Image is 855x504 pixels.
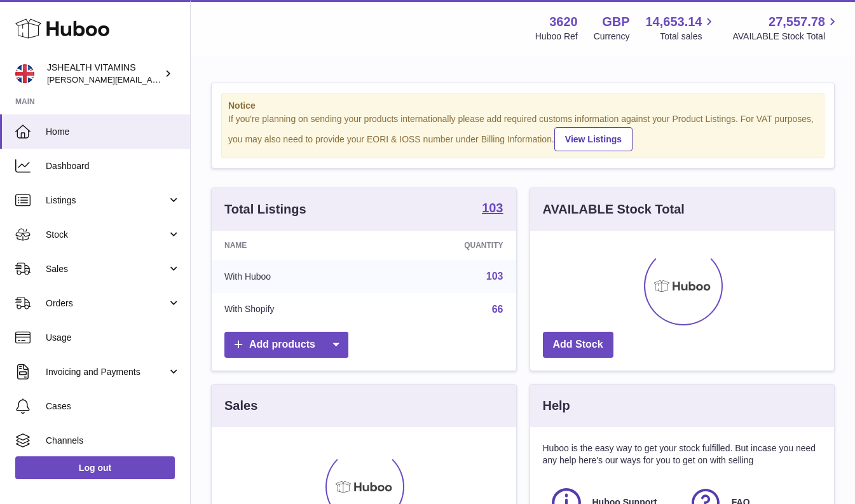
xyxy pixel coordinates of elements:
h3: Total Listings [224,201,306,218]
a: Log out [15,456,175,479]
span: Listings [46,194,167,207]
span: Cases [46,400,181,412]
a: Add products [224,332,348,358]
span: Home [46,126,181,138]
td: With Huboo [212,260,376,293]
span: Channels [46,435,181,447]
span: Sales [46,263,167,275]
h3: Help [543,397,570,414]
span: Total sales [660,31,716,43]
th: Quantity [376,231,516,260]
p: Huboo is the easy way to get your stock fulfilled. But incase you need any help here's our ways f... [543,442,822,467]
strong: GBP [602,13,629,31]
a: Add Stock [543,332,613,358]
div: If you're planning on sending your products internationally please add required customs informati... [228,113,817,151]
span: Usage [46,332,181,344]
a: 14,653.14 Total sales [645,13,716,43]
div: JSHEALTH VITAMINS [47,62,161,86]
span: 14,653.14 [645,13,702,31]
h3: AVAILABLE Stock Total [543,201,685,218]
img: francesca@jshealthvitamins.com [15,64,34,83]
a: View Listings [554,127,633,151]
h3: Sales [224,397,257,414]
a: 103 [486,271,503,282]
strong: Notice [228,100,817,112]
span: Invoicing and Payments [46,366,167,378]
span: [PERSON_NAME][EMAIL_ADDRESS][DOMAIN_NAME] [47,74,255,85]
span: Stock [46,229,167,241]
a: 103 [482,201,503,217]
span: Dashboard [46,160,181,172]
span: Orders [46,297,167,310]
a: 27,557.78 AVAILABLE Stock Total [732,13,840,43]
span: 27,557.78 [769,13,825,31]
th: Name [212,231,376,260]
div: Currency [594,31,630,43]
strong: 3620 [549,13,578,31]
div: Huboo Ref [535,31,578,43]
strong: 103 [482,201,503,214]
a: 66 [492,304,503,315]
span: AVAILABLE Stock Total [732,31,840,43]
td: With Shopify [212,293,376,326]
